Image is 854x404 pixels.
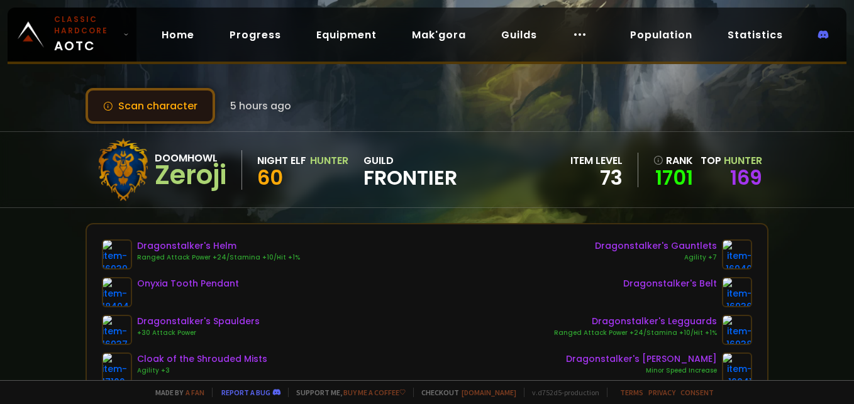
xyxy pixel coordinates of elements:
[413,388,516,397] span: Checkout
[257,153,306,168] div: Night Elf
[653,153,693,168] div: rank
[8,8,136,62] a: Classic HardcoreAOTC
[620,22,702,48] a: Population
[653,168,693,187] a: 1701
[722,315,752,345] img: item-16938
[186,388,204,397] a: a fan
[554,315,717,328] div: Dragonstalker's Legguards
[310,153,348,168] div: Hunter
[102,315,132,345] img: item-16937
[648,388,675,397] a: Privacy
[257,163,283,192] span: 60
[363,168,457,187] span: Frontier
[491,22,547,48] a: Guilds
[148,388,204,397] span: Made by
[155,150,226,166] div: Doomhowl
[137,277,239,290] div: Onyxia Tooth Pendant
[288,388,406,397] span: Support me,
[137,352,267,366] div: Cloak of the Shrouded Mists
[102,352,132,383] img: item-17102
[219,22,291,48] a: Progress
[554,328,717,338] div: Ranged Attack Power +24/Stamina +10/Hit +1%
[595,253,717,263] div: Agility +7
[566,352,717,366] div: Dragonstalker's [PERSON_NAME]
[155,166,226,185] div: Zeroji
[306,22,387,48] a: Equipment
[722,277,752,307] img: item-16936
[595,239,717,253] div: Dragonstalker's Gauntlets
[566,366,717,376] div: Minor Speed Increase
[137,253,300,263] div: Ranged Attack Power +24/Stamina +10/Hit +1%
[137,315,260,328] div: Dragonstalker's Spaulders
[524,388,599,397] span: v. d752d5 - production
[462,388,516,397] a: [DOMAIN_NAME]
[221,388,270,397] a: Report a bug
[570,168,623,187] div: 73
[724,153,762,168] span: Hunter
[680,388,714,397] a: Consent
[570,153,623,168] div: item level
[701,153,762,168] div: Top
[730,163,762,192] a: 169
[620,388,643,397] a: Terms
[718,22,793,48] a: Statistics
[152,22,204,48] a: Home
[343,388,406,397] a: Buy me a coffee
[54,14,118,36] small: Classic Hardcore
[137,328,260,338] div: +30 Attack Power
[230,98,291,114] span: 5 hours ago
[137,239,300,253] div: Dragonstalker's Helm
[722,239,752,270] img: item-16940
[722,352,752,383] img: item-16941
[137,366,267,376] div: Agility +3
[102,277,132,307] img: item-18404
[402,22,476,48] a: Mak'gora
[86,88,215,124] button: Scan character
[623,277,717,290] div: Dragonstalker's Belt
[363,153,457,187] div: guild
[102,239,132,270] img: item-16939
[54,14,118,55] span: AOTC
